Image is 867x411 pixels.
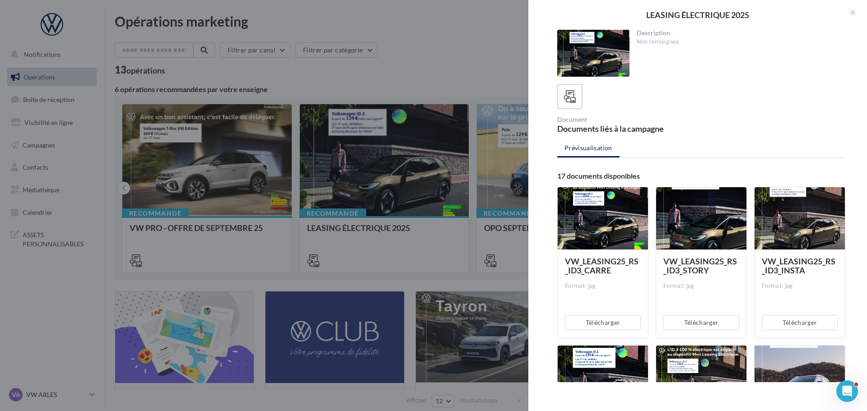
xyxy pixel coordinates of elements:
div: Format: jpg [663,282,739,290]
div: Documents liés à la campagne [557,125,698,133]
div: 17 documents disponibles [557,172,845,180]
div: LEASING ÉLECTRIQUE 2025 [543,11,853,19]
button: Télécharger [762,315,838,330]
span: VW_LEASING25_RS_ID3_INSTA [762,256,835,275]
div: Document [557,116,698,123]
span: VW_LEASING25_RS_ID3_CARRE [565,256,639,275]
button: Télécharger [565,315,641,330]
div: Non renseignée [637,38,839,46]
span: VW_LEASING25_RS_ID3_STORY [663,256,737,275]
div: Format: jpg [565,282,641,290]
div: Format: jpg [762,282,838,290]
div: Description [637,30,839,36]
button: Télécharger [663,315,739,330]
iframe: Intercom live chat [836,380,858,402]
